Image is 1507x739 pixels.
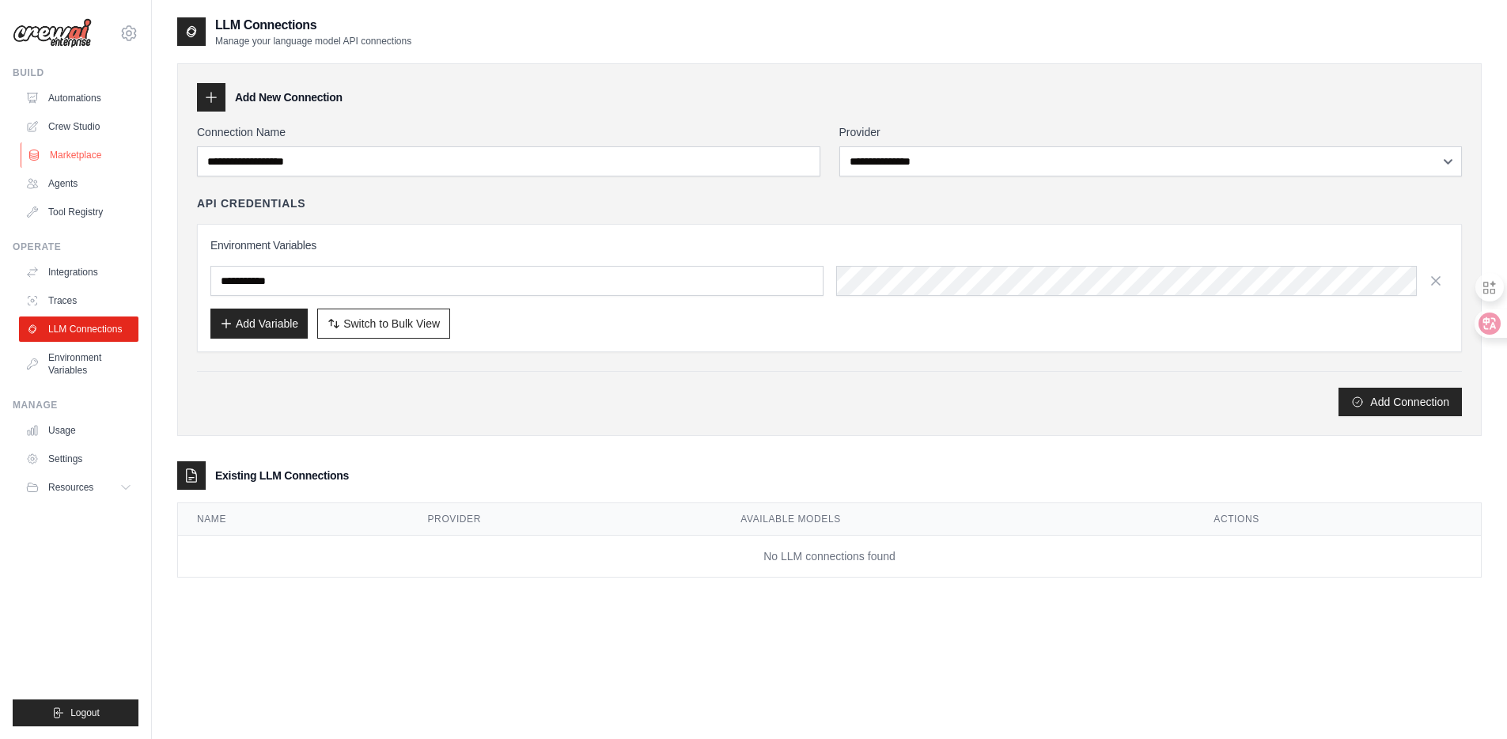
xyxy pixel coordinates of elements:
button: Add Variable [210,309,308,339]
button: Resources [19,475,138,500]
td: No LLM connections found [178,536,1481,578]
a: Settings [19,446,138,472]
a: Tool Registry [19,199,138,225]
img: Logo [13,18,92,48]
h3: Existing LLM Connections [215,468,349,483]
span: Logout [70,707,100,719]
button: Switch to Bulk View [317,309,450,339]
a: Traces [19,288,138,313]
a: Usage [19,418,138,443]
button: Logout [13,699,138,726]
p: Manage your language model API connections [215,35,411,47]
span: Switch to Bulk View [343,316,440,332]
h3: Environment Variables [210,237,1448,253]
a: Crew Studio [19,114,138,139]
div: Operate [13,241,138,253]
span: Resources [48,481,93,494]
a: Marketplace [21,142,140,168]
label: Connection Name [197,124,820,140]
th: Provider [409,503,722,536]
a: Agents [19,171,138,196]
th: Available Models [721,503,1195,536]
h4: API Credentials [197,195,305,211]
th: Name [178,503,409,536]
a: Environment Variables [19,345,138,383]
th: Actions [1195,503,1481,536]
button: Add Connection [1339,388,1462,416]
a: Automations [19,85,138,111]
h2: LLM Connections [215,16,411,35]
div: Build [13,66,138,79]
div: Manage [13,399,138,411]
label: Provider [839,124,1463,140]
a: Integrations [19,260,138,285]
a: LLM Connections [19,316,138,342]
h3: Add New Connection [235,89,343,105]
